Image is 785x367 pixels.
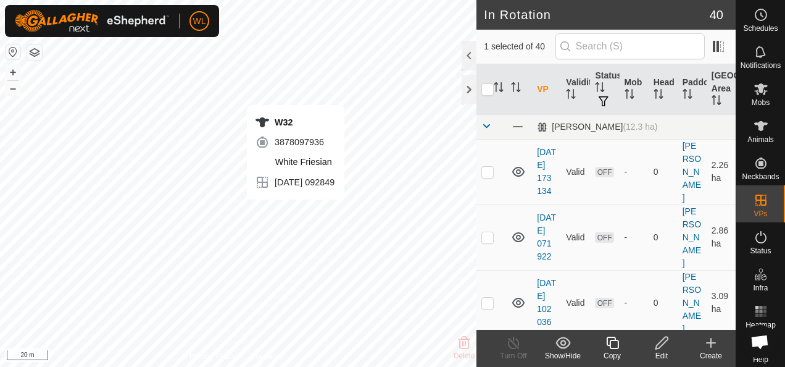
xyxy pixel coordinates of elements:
div: [PERSON_NAME] [537,122,657,132]
td: Valid [561,205,590,270]
span: OFF [595,167,613,177]
th: Mob [620,64,649,115]
div: - [625,231,644,244]
a: [DATE] 173134 [537,147,556,196]
p-sorticon: Activate to sort [625,91,634,101]
a: [DATE] 071922 [537,213,556,261]
p-sorticon: Activate to sort [654,91,663,101]
td: Valid [561,139,590,205]
p-sorticon: Activate to sort [566,91,576,101]
div: Create [686,350,736,361]
td: 0 [649,139,678,205]
td: 0 [649,205,678,270]
button: Map Layers [27,45,42,60]
div: Show/Hide [538,350,588,361]
span: Mobs [752,99,770,106]
a: [DATE] 102036 [537,278,556,327]
button: + [6,65,20,80]
td: 2.26 ha [707,139,736,205]
span: White Friesian [272,157,332,167]
button: – [6,81,20,96]
span: (12.3 ha) [623,122,657,132]
div: Turn Off [489,350,538,361]
a: Contact Us [251,351,287,362]
th: VP [532,64,561,115]
a: [PERSON_NAME] [683,272,701,334]
p-sorticon: Activate to sort [683,91,692,101]
div: Open chat [743,325,776,358]
button: Reset Map [6,44,20,59]
td: 3.09 ha [707,270,736,335]
span: Neckbands [742,173,779,180]
span: Notifications [741,62,781,69]
span: Infra [753,284,768,292]
div: Copy [588,350,637,361]
span: Heatmap [746,321,776,329]
a: Privacy Policy [189,351,236,362]
span: OFF [595,298,613,308]
p-sorticon: Activate to sort [494,84,504,94]
th: [GEOGRAPHIC_DATA] Area [707,64,736,115]
span: 40 [710,6,723,24]
div: - [625,166,644,179]
div: [DATE] 092849 [255,175,334,190]
div: Edit [637,350,686,361]
th: Head [649,64,678,115]
span: Schedules [743,25,778,32]
th: Validity [561,64,590,115]
div: W32 [255,115,334,130]
img: Gallagher Logo [15,10,169,32]
p-sorticon: Activate to sort [712,97,721,107]
span: Help [753,356,768,363]
span: Status [750,247,771,255]
span: Animals [747,136,774,143]
div: - [625,297,644,310]
th: Status [590,64,619,115]
p-sorticon: Activate to sort [511,84,521,94]
td: 2.86 ha [707,205,736,270]
span: OFF [595,232,613,243]
h2: In Rotation [484,7,710,22]
span: WL [193,15,206,28]
span: VPs [754,210,767,217]
p-sorticon: Activate to sort [595,84,605,94]
th: Paddock [678,64,707,115]
a: [PERSON_NAME] [683,141,701,203]
a: [PERSON_NAME] [683,206,701,268]
input: Search (S) [555,33,705,59]
td: Valid [561,270,590,335]
div: 3878097936 [255,135,334,150]
span: 1 selected of 40 [484,40,555,53]
td: 0 [649,270,678,335]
